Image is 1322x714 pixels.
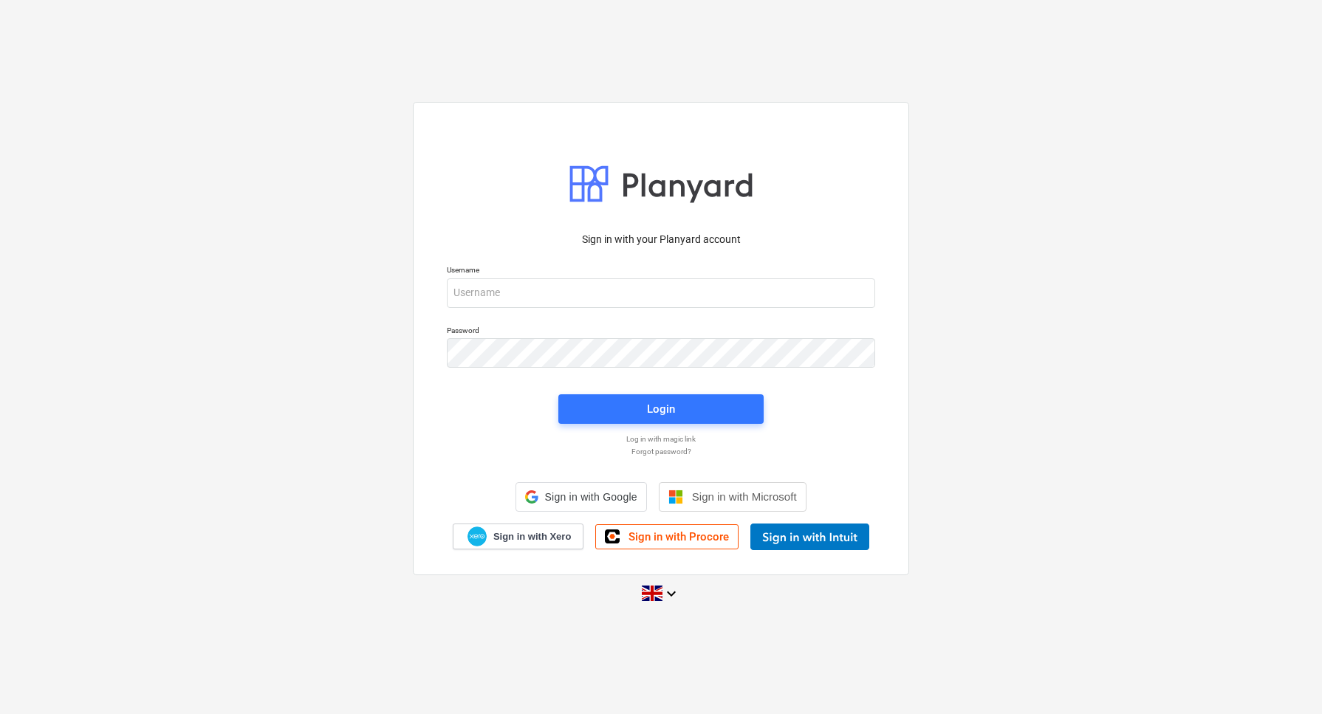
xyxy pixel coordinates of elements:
[629,530,729,543] span: Sign in with Procore
[439,447,883,456] a: Forgot password?
[447,232,875,247] p: Sign in with your Planyard account
[647,399,675,419] div: Login
[516,482,646,512] div: Sign in with Google
[544,491,637,503] span: Sign in with Google
[439,434,883,444] a: Log in with magic link
[468,526,487,546] img: Xero logo
[453,524,584,549] a: Sign in with Xero
[558,394,764,424] button: Login
[447,326,875,338] p: Password
[493,530,571,543] span: Sign in with Xero
[447,278,875,308] input: Username
[668,490,683,504] img: Microsoft logo
[662,585,680,603] i: keyboard_arrow_down
[595,524,739,549] a: Sign in with Procore
[692,490,797,503] span: Sign in with Microsoft
[447,265,875,278] p: Username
